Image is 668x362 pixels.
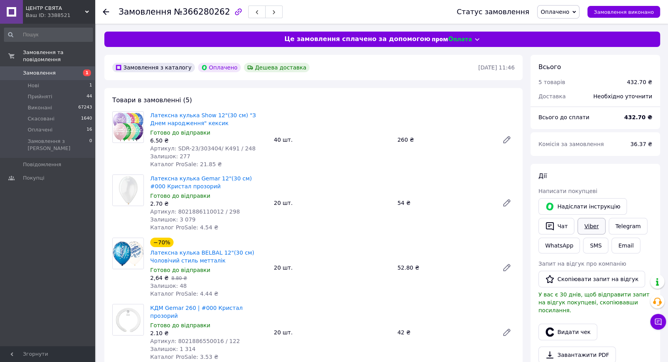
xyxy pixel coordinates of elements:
[23,161,61,168] span: Повідомлення
[198,63,241,72] div: Оплачено
[150,175,252,189] a: Латексна кулька Gemar 12"(30 см) #000 Кристал прозорий
[150,346,196,352] span: Залишок: 1 314
[627,78,652,86] div: 432.70 ₴
[538,271,645,287] button: Скопіювати запит на відгук
[577,218,605,234] a: Viber
[23,69,56,77] span: Замовлення
[89,138,92,152] span: 0
[499,260,515,276] a: Редагувати
[171,276,187,281] span: 8.80 ₴
[150,224,218,231] span: Каталог ProSale: 4.54 ₴
[89,82,92,89] span: 1
[174,7,230,17] span: №366280262
[150,200,268,208] div: 2.70 ₴
[28,115,55,122] span: Скасовані
[113,304,143,335] img: КДМ Gemar 260 | #000 Кристал прозорий
[271,262,394,273] div: 20 шт.
[150,275,168,281] span: 2,64 ₴
[112,63,195,72] div: Замовлення з каталогу
[538,324,597,340] button: Видати чек
[538,172,547,180] span: Дії
[499,324,515,340] a: Редагувати
[28,104,52,111] span: Виконані
[244,63,309,72] div: Дешева доставка
[150,249,254,264] a: Латексна кулька BELBAL 12"(30 см) Чоловічий стиль метталік
[394,327,496,338] div: 42 ₴
[113,238,143,269] img: Латексна кулька BELBAL 12"(30 см) Чоловічий стиль метталік
[150,305,243,319] a: КДМ Gemar 260 | #000 Кристал прозорий
[394,134,496,145] div: 260 ₴
[538,218,574,234] button: Чат
[587,6,660,18] button: Замовлення виконано
[538,198,627,215] button: Надіслати інструкцію
[78,104,92,111] span: 67243
[150,193,210,199] span: Готово до відправки
[23,174,44,182] span: Покупці
[150,267,210,273] span: Готово до відправки
[150,291,218,297] span: Каталог ProSale: 4.44 ₴
[538,291,649,313] span: У вас є 30 днів, щоб відправити запит на відгук покупцеві, скопіювавши посилання.
[150,329,268,337] div: 2.10 ₴
[394,262,496,273] div: 52.80 ₴
[150,161,222,167] span: Каталог ProSale: 21.85 ₴
[150,238,174,247] div: −70%
[119,7,172,17] span: Замовлення
[538,114,589,120] span: Всього до сплати
[87,93,92,100] span: 44
[150,354,218,360] span: Каталог ProSale: 3.53 ₴
[83,69,91,76] span: 1
[150,322,210,328] span: Готово до відправки
[583,238,608,253] button: SMS
[624,114,652,120] b: 432.70 ₴
[457,8,529,16] div: Статус замовлення
[284,35,430,44] span: Це замовлення сплачено за допомогою
[150,153,190,159] span: Залишок: 277
[499,195,515,211] a: Редагувати
[538,93,566,99] span: Доставка
[150,208,240,215] span: Артикул: 8021886110012 / 298
[538,141,604,147] span: Комісія за замовлення
[28,138,89,152] span: Замовлення з [PERSON_NAME]
[150,216,196,223] span: Залишок: 3 079
[538,79,565,85] span: 5 товарів
[103,8,109,16] div: Повернутися назад
[26,5,85,12] span: ЦЕНТР СВЯТА
[28,93,52,100] span: Прийняті
[650,314,666,330] button: Чат з покупцем
[609,218,647,234] a: Telegram
[28,82,39,89] span: Нові
[538,63,561,71] span: Всього
[150,137,268,144] div: 6.50 ₴
[28,126,53,133] span: Оплачені
[113,113,143,141] img: Латексна кулька Show 12"(30 см) "З Днем народження" кексик
[611,238,640,253] button: Email
[112,96,192,104] span: Товари в замовленні (5)
[150,145,256,152] span: Артикул: SDR-23/303404/ К491 / 248
[113,175,143,206] img: Латексна кулька Gemar 12"(30 см) #000 Кристал прозорий
[271,134,394,145] div: 40 шт.
[499,132,515,148] a: Редагувати
[478,64,515,71] time: [DATE] 11:46
[594,9,654,15] span: Замовлення виконано
[538,261,626,267] span: Запит на відгук про компанію
[26,12,95,19] div: Ваш ID: 3388521
[538,238,580,253] a: WhatsApp
[538,188,597,194] span: Написати покупцеві
[589,88,657,105] div: Необхідно уточнити
[150,112,256,126] a: Латексна кулька Show 12"(30 см) "З Днем народження" кексик
[394,197,496,208] div: 54 ₴
[87,126,92,133] span: 16
[150,283,187,289] span: Залишок: 48
[150,129,210,136] span: Готово до відправки
[4,28,93,42] input: Пошук
[81,115,92,122] span: 1640
[150,338,240,344] span: Артикул: 8021886550016 / 122
[630,141,652,147] span: 36.37 ₴
[23,49,95,63] span: Замовлення та повідомлення
[271,327,394,338] div: 20 шт.
[271,197,394,208] div: 20 шт.
[541,9,569,15] span: Оплачено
